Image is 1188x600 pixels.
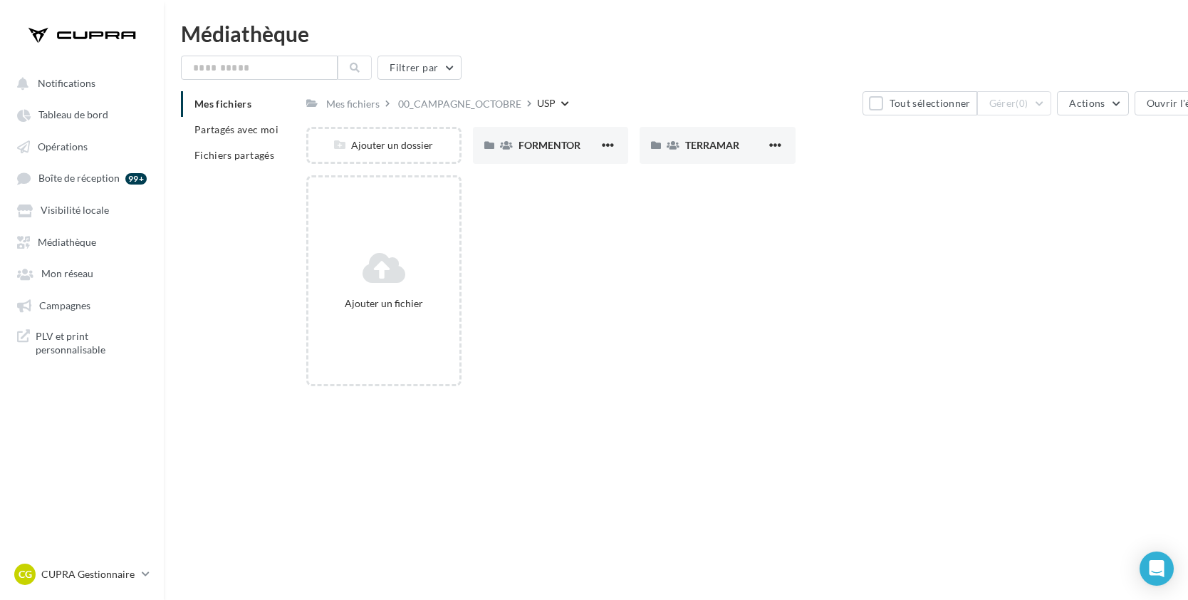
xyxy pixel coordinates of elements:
span: Actions [1069,97,1105,109]
button: Gérer(0) [977,91,1052,115]
span: Notifications [38,77,95,89]
div: Mes fichiers [326,97,380,111]
span: Mon réseau [41,268,93,280]
a: Boîte de réception 99+ [9,165,155,191]
span: TERRAMAR [685,139,739,151]
span: Boîte de réception [38,172,120,185]
span: Visibilité locale [41,205,109,217]
div: Médiathèque [181,23,1171,44]
div: USP [537,96,556,110]
div: 99+ [125,173,147,185]
button: Tout sélectionner [863,91,976,115]
div: 00_CAMPAGNE_OCTOBRE [398,97,521,111]
span: Mes fichiers [194,98,251,110]
a: Visibilité locale [9,197,155,222]
span: CG [19,567,32,581]
a: Médiathèque [9,229,155,254]
a: Mon réseau [9,260,155,286]
span: Campagnes [39,299,90,311]
a: Opérations [9,133,155,159]
button: Filtrer par [377,56,462,80]
button: Notifications [9,70,150,95]
a: PLV et print personnalisable [9,324,155,363]
div: Ajouter un fichier [314,296,454,311]
a: CG CUPRA Gestionnaire [11,561,152,588]
span: Partagés avec moi [194,123,278,135]
button: Actions [1057,91,1128,115]
span: Fichiers partagés [194,149,274,161]
span: Médiathèque [38,236,96,248]
span: FORMENTOR [519,139,580,151]
a: Campagnes [9,292,155,318]
div: Open Intercom Messenger [1140,552,1174,586]
div: Ajouter un dossier [308,138,459,152]
span: Tableau de bord [38,109,108,121]
a: Tableau de bord [9,101,155,127]
span: PLV et print personnalisable [36,329,147,357]
span: Opérations [38,140,88,152]
p: CUPRA Gestionnaire [41,567,136,581]
span: (0) [1016,98,1028,109]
